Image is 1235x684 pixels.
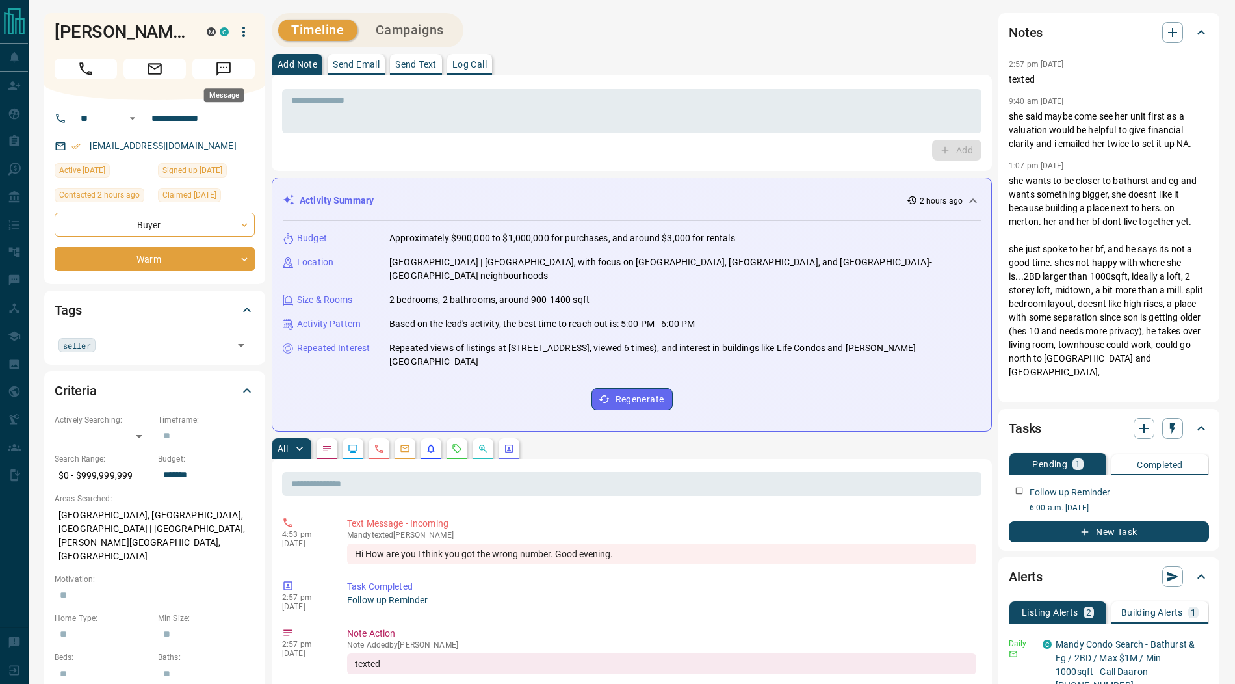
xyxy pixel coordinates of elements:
[282,640,328,649] p: 2:57 pm
[125,111,140,126] button: Open
[1086,608,1091,617] p: 2
[59,164,105,177] span: Active [DATE]
[347,544,976,564] div: Hi How are you I think you got the wrong number. Good evening.
[452,60,487,69] p: Log Call
[374,443,384,454] svg: Calls
[90,140,237,151] a: [EMAIL_ADDRESS][DOMAIN_NAME]
[55,612,151,624] p: Home Type:
[55,651,151,663] p: Beds:
[389,341,981,369] p: Repeated views of listings at [STREET_ADDRESS], viewed 6 times), and interest in buildings like L...
[1009,418,1041,439] h2: Tasks
[347,627,976,640] p: Note Action
[55,247,255,271] div: Warm
[55,414,151,426] p: Actively Searching:
[192,59,255,79] span: Message
[55,188,151,206] div: Mon Sep 15 2025
[1121,608,1183,617] p: Building Alerts
[278,20,357,41] button: Timeline
[1075,460,1080,469] p: 1
[1009,650,1018,659] svg: Email
[158,163,255,181] div: Fri Apr 22 2016
[300,194,374,207] p: Activity Summary
[55,375,255,406] div: Criteria
[63,339,91,352] span: seller
[232,336,250,354] button: Open
[1191,608,1196,617] p: 1
[278,60,317,69] p: Add Note
[55,59,117,79] span: Call
[920,195,963,207] p: 2 hours ago
[282,602,328,611] p: [DATE]
[158,414,255,426] p: Timeframe:
[389,317,695,331] p: Based on the lead's activity, the best time to reach out is: 5:00 PM - 6:00 PM
[1009,22,1043,43] h2: Notes
[297,293,353,307] p: Size & Rooms
[1032,460,1067,469] p: Pending
[1009,566,1043,587] h2: Alerts
[55,213,255,237] div: Buyer
[220,27,229,36] div: condos.ca
[1043,640,1052,649] div: condos.ca
[348,443,358,454] svg: Lead Browsing Activity
[55,300,81,321] h2: Tags
[1009,638,1035,650] p: Daily
[389,231,735,245] p: Approximately $900,000 to $1,000,000 for purchases, and around $3,000 for rentals
[282,539,328,548] p: [DATE]
[1009,110,1209,151] p: she said maybe come see her unit first as a valuation would be helpful to give financial clarity ...
[282,593,328,602] p: 2:57 pm
[347,594,976,607] p: Follow up Reminder
[158,651,255,663] p: Baths:
[282,649,328,658] p: [DATE]
[162,164,222,177] span: Signed up [DATE]
[297,231,327,245] p: Budget
[1022,608,1078,617] p: Listing Alerts
[1009,561,1209,592] div: Alerts
[322,443,332,454] svg: Notes
[363,20,457,41] button: Campaigns
[59,189,140,202] span: Contacted 2 hours ago
[395,60,437,69] p: Send Text
[347,580,976,594] p: Task Completed
[347,653,976,674] div: texted
[1009,161,1064,170] p: 1:07 pm [DATE]
[162,189,216,202] span: Claimed [DATE]
[504,443,514,454] svg: Agent Actions
[282,530,328,539] p: 4:53 pm
[123,59,186,79] span: Email
[1009,73,1209,86] p: texted
[452,443,462,454] svg: Requests
[55,505,255,567] p: [GEOGRAPHIC_DATA], [GEOGRAPHIC_DATA], [GEOGRAPHIC_DATA] | [GEOGRAPHIC_DATA], [PERSON_NAME][GEOGRA...
[347,531,976,540] p: Mandy texted [PERSON_NAME]
[55,295,255,326] div: Tags
[1009,97,1064,106] p: 9:40 am [DATE]
[55,380,97,401] h2: Criteria
[1009,17,1209,48] div: Notes
[1009,60,1064,69] p: 2:57 pm [DATE]
[55,493,255,505] p: Areas Searched:
[158,188,255,206] div: Tue May 13 2025
[389,256,981,283] p: [GEOGRAPHIC_DATA] | [GEOGRAPHIC_DATA], with focus on [GEOGRAPHIC_DATA], [GEOGRAPHIC_DATA], and [G...
[158,453,255,465] p: Budget:
[55,21,187,42] h1: [PERSON_NAME]
[1030,486,1110,499] p: Follow up Reminder
[55,465,151,486] p: $0 - $999,999,999
[55,573,255,585] p: Motivation:
[297,317,361,331] p: Activity Pattern
[207,27,216,36] div: mrloft.ca
[1137,460,1183,469] p: Completed
[389,293,590,307] p: 2 bedrooms, 2 bathrooms, around 900-1400 sqft
[400,443,410,454] svg: Emails
[71,142,81,151] svg: Email Verified
[297,256,333,269] p: Location
[278,444,288,453] p: All
[478,443,488,454] svg: Opportunities
[1009,174,1209,447] p: she wants to be closer to bathurst and eg and wants something bigger, she doesnt like it because ...
[591,388,673,410] button: Regenerate
[347,640,976,650] p: Note Added by [PERSON_NAME]
[55,163,151,181] div: Sun Sep 14 2025
[333,60,380,69] p: Send Email
[426,443,436,454] svg: Listing Alerts
[158,612,255,624] p: Min Size:
[1030,502,1209,514] p: 6:00 a.m. [DATE]
[347,517,976,531] p: Text Message - Incoming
